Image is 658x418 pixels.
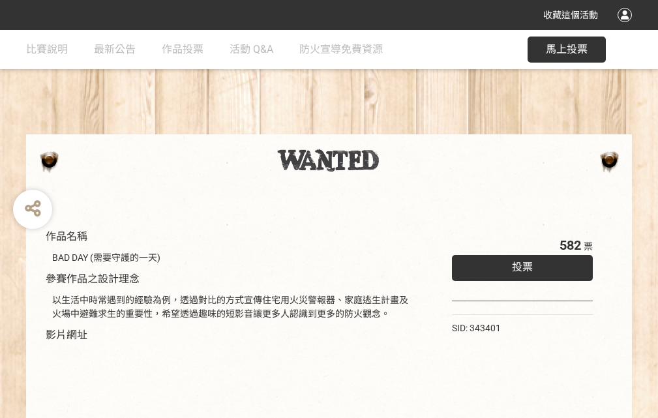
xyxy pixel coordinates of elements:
a: 作品投票 [162,30,203,69]
span: 馬上投票 [546,43,588,55]
span: 最新公告 [94,43,136,55]
span: 作品名稱 [46,230,87,243]
span: 比賽說明 [26,43,68,55]
a: 比賽說明 [26,30,68,69]
span: 活動 Q&A [230,43,273,55]
span: 影片網址 [46,329,87,341]
span: 作品投票 [162,43,203,55]
a: 活動 Q&A [230,30,273,69]
span: 票 [584,241,593,252]
div: 以生活中時常遇到的經驗為例，透過對比的方式宣傳住宅用火災警報器、家庭逃生計畫及火場中避難求生的重要性，希望透過趣味的短影音讓更多人認識到更多的防火觀念。 [52,293,413,321]
span: SID: 343401 [452,323,501,333]
span: 參賽作品之設計理念 [46,273,140,285]
span: 投票 [512,261,533,273]
div: BAD DAY (需要守護的一天) [52,251,413,265]
span: 防火宣導免費資源 [299,43,383,55]
a: 防火宣導免費資源 [299,30,383,69]
span: 收藏這個活動 [543,10,598,20]
button: 馬上投票 [528,37,606,63]
span: 582 [560,237,581,253]
a: 最新公告 [94,30,136,69]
